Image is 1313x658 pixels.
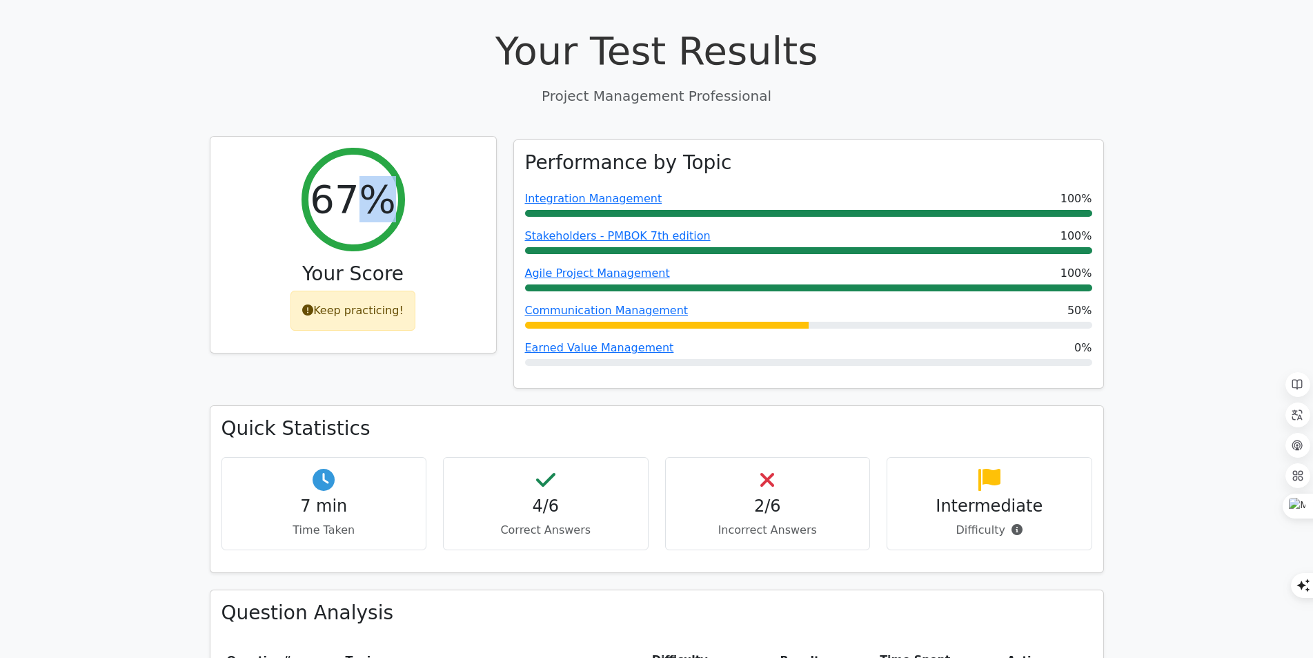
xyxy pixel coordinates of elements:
[525,151,732,175] h3: Performance by Topic
[1060,265,1092,282] span: 100%
[455,496,637,516] h4: 4/6
[221,417,1092,441] h3: Quick Statistics
[290,291,415,331] div: Keep practicing!
[1060,191,1092,207] span: 100%
[210,86,1104,106] p: Project Management Professional
[233,522,415,539] p: Time Taken
[1074,340,1092,356] span: 0%
[455,522,637,539] p: Correct Answers
[210,28,1104,74] h1: Your Test Results
[898,496,1080,516] h4: Intermediate
[221,601,1092,625] h3: Question Analysis
[310,176,395,222] h2: 67%
[221,262,485,286] h3: Your Score
[677,496,859,516] h4: 2/6
[1060,228,1092,244] span: 100%
[677,522,859,539] p: Incorrect Answers
[525,304,689,317] a: Communication Management
[233,496,415,516] h4: 7 min
[898,522,1080,539] p: Difficulty
[525,192,662,205] a: Integration Management
[525,341,674,354] a: Earned Value Management
[1067,302,1092,319] span: 50%
[525,267,670,280] a: Agile Project Management
[525,229,711,242] a: Stakeholders - PMBOK 7th edition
